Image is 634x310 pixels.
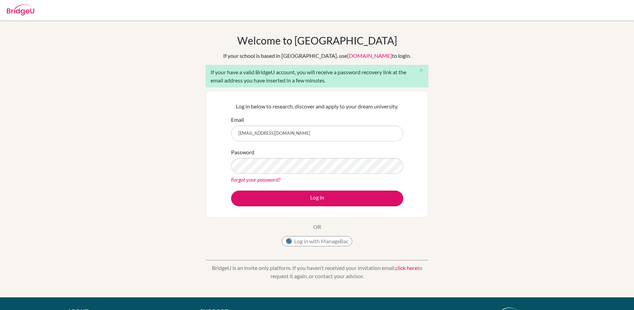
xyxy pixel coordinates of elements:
[231,148,254,156] label: Password
[7,4,34,15] img: Bridge-U
[231,102,403,111] p: Log in below to research, discover and apply to your dream university.
[231,116,244,124] label: Email
[231,191,403,206] button: Log in
[414,65,428,76] button: Close
[237,34,397,47] h1: Welcome to [GEOGRAPHIC_DATA]
[419,68,424,73] i: close
[313,223,321,231] p: OR
[395,264,417,271] a: click here
[223,52,411,60] div: If your school is based in [GEOGRAPHIC_DATA], use to login.
[206,65,428,87] div: If your have a valid BridgeU account, you will receive a password recovery link at the email addr...
[231,176,280,183] a: Forgot your password?
[206,264,428,280] p: BridgeU is an invite only platform. If you haven’t received your invitation email, to request it ...
[282,236,352,246] button: Log in with ManageBac
[347,52,392,59] a: [DOMAIN_NAME]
